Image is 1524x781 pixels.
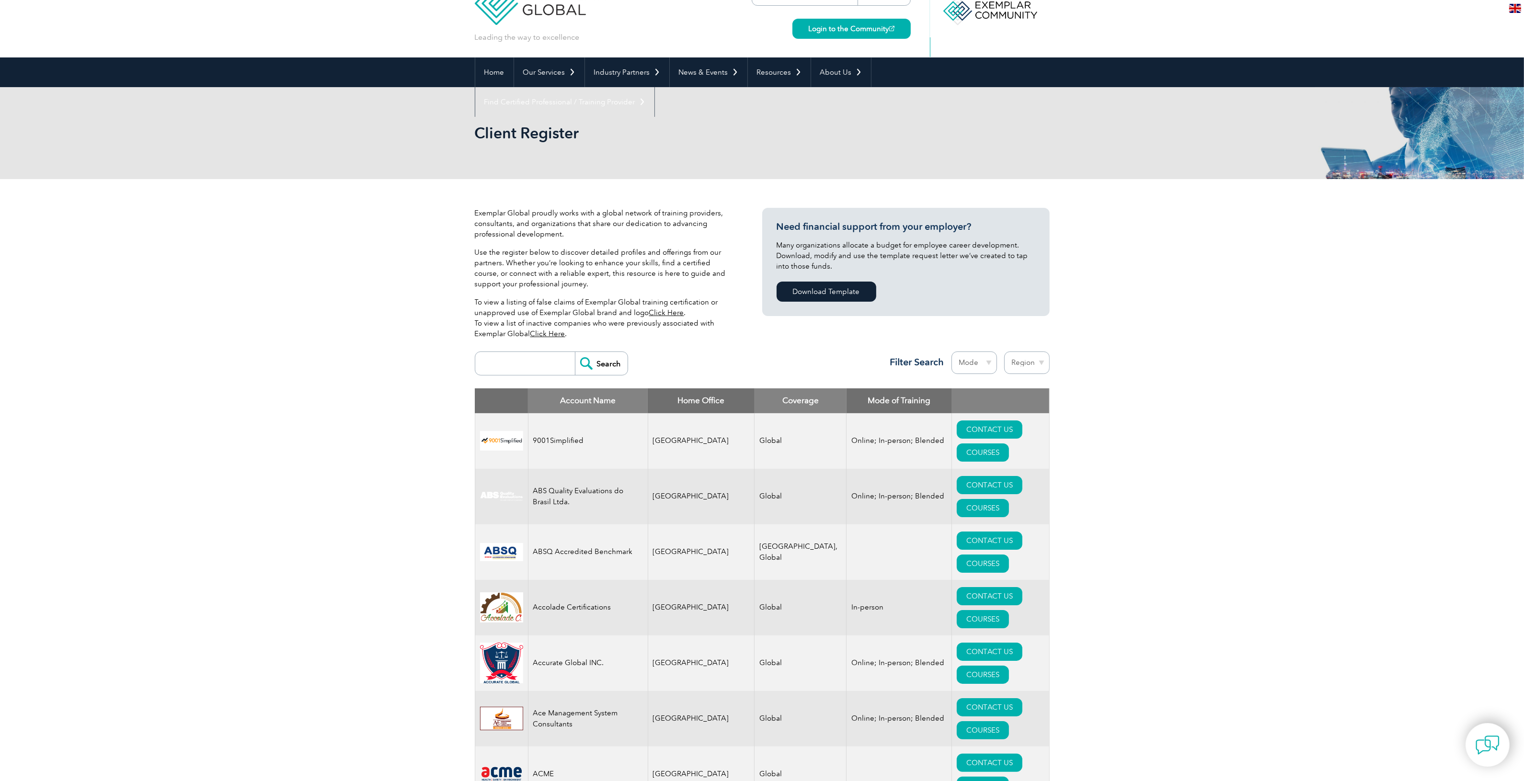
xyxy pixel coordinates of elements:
[889,26,894,31] img: open_square.png
[755,635,847,691] td: Global
[957,587,1022,605] a: CONTACT US
[528,635,648,691] td: Accurate Global INC.
[755,580,847,635] td: Global
[957,754,1022,772] a: CONTACT US
[847,691,952,747] td: Online; In-person; Blended
[952,388,1049,413] th: : activate to sort column ascending
[755,388,847,413] th: Coverage: activate to sort column ascending
[957,610,1009,628] a: COURSES
[755,524,847,580] td: [GEOGRAPHIC_DATA], Global
[648,469,755,524] td: [GEOGRAPHIC_DATA]
[528,524,648,580] td: ABSQ Accredited Benchmark
[475,125,877,141] h2: Client Register
[847,388,952,413] th: Mode of Training: activate to sort column ascending
[480,643,523,684] img: a034a1f6-3919-f011-998a-0022489685a1-logo.png
[957,643,1022,661] a: CONTACT US
[648,580,755,635] td: [GEOGRAPHIC_DATA]
[585,57,669,87] a: Industry Partners
[649,308,684,317] a: Click Here
[575,352,628,375] input: Search
[957,666,1009,684] a: COURSES
[777,221,1035,233] h3: Need financial support from your employer?
[528,413,648,469] td: 9001Simplified
[847,635,952,691] td: Online; In-person; Blended
[957,420,1022,439] a: CONTACT US
[957,532,1022,550] a: CONTACT US
[475,57,514,87] a: Home
[480,592,523,623] img: 1a94dd1a-69dd-eb11-bacb-002248159486-logo.jpg
[528,388,648,413] th: Account Name: activate to sort column descending
[480,543,523,561] img: cc24547b-a6e0-e911-a812-000d3a795b83-logo.png
[755,413,847,469] td: Global
[648,691,755,747] td: [GEOGRAPHIC_DATA]
[475,297,733,339] p: To view a listing of false claims of Exemplar Global training certification or unapproved use of ...
[475,32,580,43] p: Leading the way to excellence
[648,388,755,413] th: Home Office: activate to sort column ascending
[1509,4,1521,13] img: en
[480,431,523,451] img: 37c9c059-616f-eb11-a812-002248153038-logo.png
[957,476,1022,494] a: CONTACT US
[528,469,648,524] td: ABS Quality Evaluations do Brasil Ltda.
[847,469,952,524] td: Online; In-person; Blended
[811,57,871,87] a: About Us
[755,469,847,524] td: Global
[648,524,755,580] td: [GEOGRAPHIC_DATA]
[847,580,952,635] td: In-person
[528,580,648,635] td: Accolade Certifications
[475,87,654,117] a: Find Certified Professional / Training Provider
[475,247,733,289] p: Use the register below to discover detailed profiles and offerings from our partners. Whether you...
[648,413,755,469] td: [GEOGRAPHIC_DATA]
[957,721,1009,739] a: COURSES
[755,691,847,747] td: Global
[514,57,584,87] a: Our Services
[748,57,811,87] a: Resources
[777,240,1035,272] p: Many organizations allocate a budget for employee career development. Download, modify and use th...
[480,491,523,502] img: c92924ac-d9bc-ea11-a814-000d3a79823d-logo.jpg
[957,443,1009,462] a: COURSES
[475,208,733,239] p: Exemplar Global proudly works with a global network of training providers, consultants, and organ...
[847,413,952,469] td: Online; In-person; Blended
[480,707,523,730] img: 306afd3c-0a77-ee11-8179-000d3ae1ac14-logo.jpg
[528,691,648,747] td: Ace Management System Consultants
[530,329,565,338] a: Click Here
[648,635,755,691] td: [GEOGRAPHIC_DATA]
[777,282,876,302] a: Download Template
[670,57,747,87] a: News & Events
[957,698,1022,716] a: CONTACT US
[957,499,1009,517] a: COURSES
[792,19,911,39] a: Login to the Community
[957,555,1009,573] a: COURSES
[884,356,944,368] h3: Filter Search
[1476,733,1500,757] img: contact-chat.png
